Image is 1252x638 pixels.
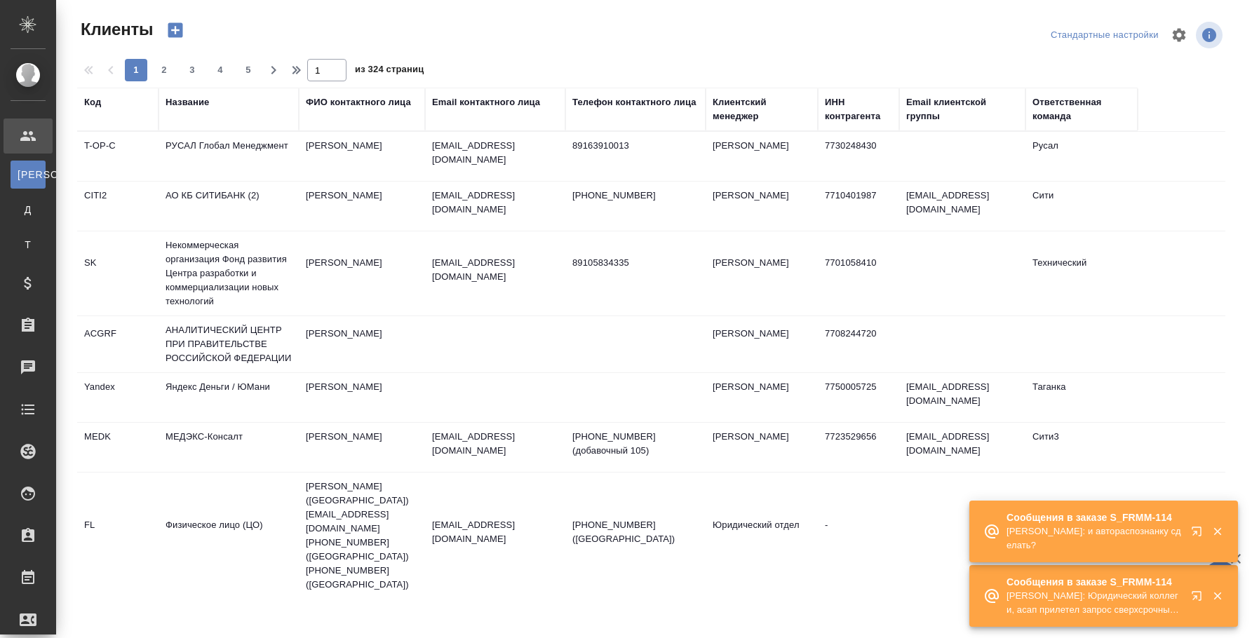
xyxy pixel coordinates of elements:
td: 7723529656 [818,423,899,472]
span: [PERSON_NAME] [18,168,39,182]
span: Клиенты [77,18,153,41]
span: 4 [209,63,231,77]
td: [PERSON_NAME] ([GEOGRAPHIC_DATA]) [EMAIL_ADDRESS][DOMAIN_NAME] [PHONE_NUMBER] ([GEOGRAPHIC_DATA])... [299,473,425,599]
td: ACGRF [77,320,159,369]
p: [PERSON_NAME]: и автораспознанку сделать? [1007,524,1182,552]
td: МЕДЭКС-Консалт [159,423,299,472]
div: Email клиентской группы [906,95,1018,123]
td: [PERSON_NAME] [706,423,818,472]
td: [PERSON_NAME] [706,320,818,369]
td: Некоммерческая организация Фонд развития Центра разработки и коммерциализации новых технологий [159,231,299,315]
td: [PERSON_NAME] [299,249,425,298]
p: [PHONE_NUMBER] ([GEOGRAPHIC_DATA]) [572,518,699,546]
td: Русал [1025,132,1138,181]
td: [EMAIL_ADDRESS][DOMAIN_NAME] [899,182,1025,231]
td: CITI2 [77,182,159,231]
td: 7750005725 [818,373,899,422]
p: 89163910013 [572,139,699,153]
td: [PERSON_NAME] [706,249,818,298]
div: Телефон контактного лица [572,95,696,109]
div: ФИО контактного лица [306,95,411,109]
span: 3 [181,63,203,77]
button: 2 [153,59,175,81]
p: [EMAIL_ADDRESS][DOMAIN_NAME] [432,189,558,217]
td: [PERSON_NAME] [706,132,818,181]
td: Сити [1025,182,1138,231]
td: АО КБ СИТИБАНК (2) [159,182,299,231]
div: Код [84,95,101,109]
p: [EMAIL_ADDRESS][DOMAIN_NAME] [432,139,558,167]
div: Клиентский менеджер [713,95,811,123]
a: Д [11,196,46,224]
p: Сообщения в заказе S_FRMM-114 [1007,575,1182,589]
p: [EMAIL_ADDRESS][DOMAIN_NAME] [432,518,558,546]
span: 2 [153,63,175,77]
p: [PHONE_NUMBER] [572,189,699,203]
td: [EMAIL_ADDRESS][DOMAIN_NAME] [899,373,1025,422]
td: Yandex [77,373,159,422]
td: [PERSON_NAME] [299,373,425,422]
td: - [818,511,899,560]
td: FL [77,511,159,560]
p: [EMAIL_ADDRESS][DOMAIN_NAME] [432,430,558,458]
span: Т [18,238,39,252]
td: [PERSON_NAME] [706,182,818,231]
td: [PERSON_NAME] [299,132,425,181]
td: [PERSON_NAME] [706,373,818,422]
p: Сообщения в заказе S_FRMM-114 [1007,510,1182,524]
p: [PHONE_NUMBER] (добавочный 105) [572,430,699,458]
td: РУСАЛ Глобал Менеджмент [159,132,299,181]
div: Ответственная команда [1032,95,1131,123]
td: 7730248430 [818,132,899,181]
button: Открыть в новой вкладке [1183,582,1216,616]
span: Д [18,203,39,217]
div: Название [166,95,209,109]
td: [PERSON_NAME] [299,423,425,472]
td: [PERSON_NAME] [299,182,425,231]
span: Настроить таблицу [1162,18,1196,52]
td: 7701058410 [818,249,899,298]
td: [PERSON_NAME] [299,320,425,369]
button: 3 [181,59,203,81]
button: 5 [237,59,260,81]
p: [EMAIL_ADDRESS][DOMAIN_NAME] [432,256,558,284]
span: 5 [237,63,260,77]
button: Закрыть [1203,525,1232,538]
div: split button [1047,25,1162,46]
a: Т [11,231,46,259]
td: MEDK [77,423,159,472]
td: Яндекс Деньги / ЮМани [159,373,299,422]
div: ИНН контрагента [825,95,892,123]
td: Таганка [1025,373,1138,422]
p: [PERSON_NAME]: Юридический коллеги, асап прилетел запрос сверхсрочный с готовностью [DATE] к 12-1... [1007,589,1182,617]
td: Технический [1025,249,1138,298]
td: АНАЛИТИЧЕСКИЙ ЦЕНТР ПРИ ПРАВИТЕЛЬСТВЕ РОССИЙСКОЙ ФЕДЕРАЦИИ [159,316,299,372]
td: 7708244720 [818,320,899,369]
span: из 324 страниц [355,61,424,81]
td: 7710401987 [818,182,899,231]
td: Сити3 [1025,423,1138,472]
td: SK [77,249,159,298]
div: Email контактного лица [432,95,540,109]
button: Создать [159,18,192,42]
td: T-OP-C [77,132,159,181]
button: Открыть в новой вкладке [1183,517,1216,551]
td: [EMAIL_ADDRESS][DOMAIN_NAME] [899,423,1025,472]
p: 89105834335 [572,256,699,270]
button: Закрыть [1203,590,1232,602]
button: 4 [209,59,231,81]
td: Физическое лицо (ЦО) [159,511,299,560]
td: Юридический отдел [706,511,818,560]
span: Посмотреть информацию [1196,22,1225,48]
a: [PERSON_NAME] [11,161,46,189]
